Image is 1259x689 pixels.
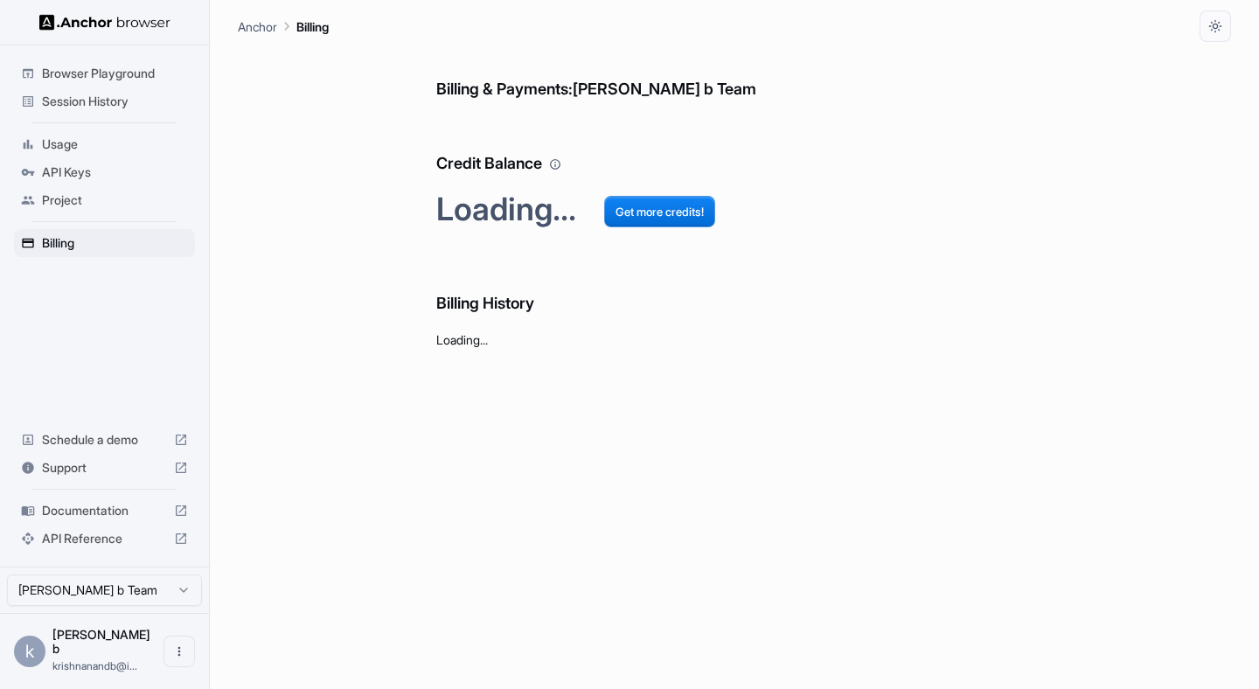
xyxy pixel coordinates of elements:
[238,17,277,36] p: Anchor
[436,191,1033,228] h2: Loading...
[14,636,45,667] div: k
[549,158,561,171] svg: Your credit balance will be consumed as you use the API. Visit the usage page to view a breakdown...
[14,497,195,525] div: Documentation
[42,431,167,449] span: Schedule a demo
[42,93,188,110] span: Session History
[39,14,170,31] img: Anchor Logo
[436,331,1033,349] div: Loading...
[163,636,195,667] button: Open menu
[14,426,195,454] div: Schedule a demo
[14,130,195,158] div: Usage
[42,459,167,477] span: Support
[14,186,195,214] div: Project
[42,191,188,209] span: Project
[14,454,195,482] div: Support
[14,525,195,553] div: API Reference
[42,65,188,82] span: Browser Playground
[42,530,167,547] span: API Reference
[52,627,150,656] span: krishnanand b
[436,256,1033,317] h6: Billing History
[14,59,195,87] div: Browser Playground
[42,234,188,252] span: Billing
[604,196,715,227] button: Get more credits!
[14,158,195,186] div: API Keys
[436,116,1033,177] h6: Credit Balance
[42,164,188,181] span: API Keys
[42,136,188,153] span: Usage
[14,87,195,115] div: Session History
[52,659,137,672] span: krishnanandb@imagineers.dev
[238,17,329,36] nav: breadcrumb
[436,42,1033,102] h6: Billing & Payments: [PERSON_NAME] b Team
[296,17,329,36] p: Billing
[14,229,195,257] div: Billing
[42,502,167,519] span: Documentation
